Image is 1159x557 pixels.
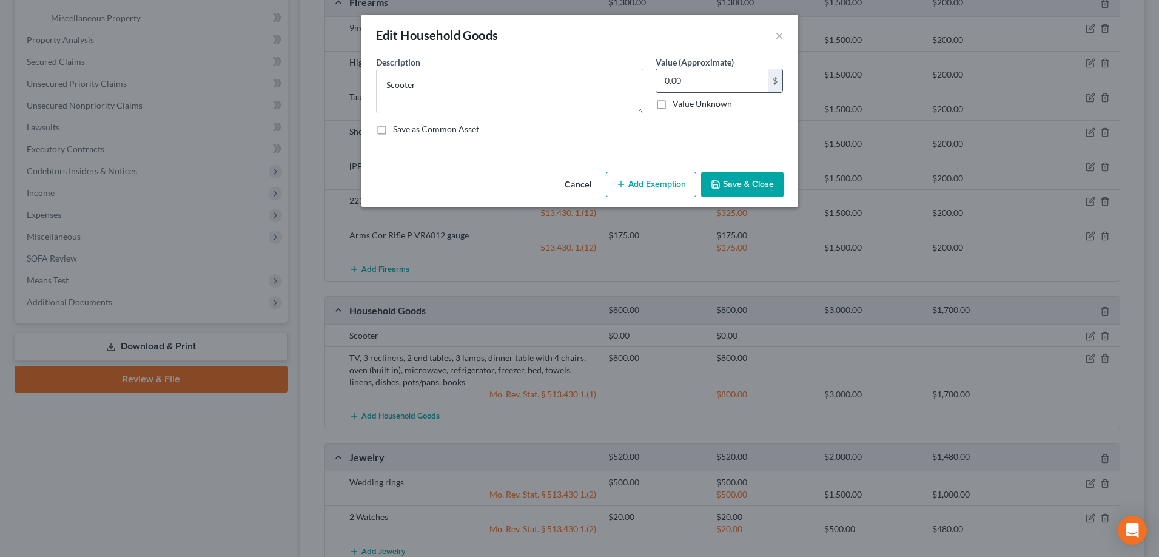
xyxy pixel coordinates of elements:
div: Edit Household Goods [376,27,499,44]
div: $ [768,69,783,92]
input: 0.00 [656,69,768,92]
button: × [775,28,784,42]
button: Save & Close [701,172,784,197]
label: Value Unknown [673,98,732,110]
label: Save as Common Asset [393,123,479,135]
span: Description [376,57,420,67]
div: Open Intercom Messenger [1118,516,1147,545]
button: Cancel [555,173,601,197]
button: Add Exemption [606,172,696,197]
label: Value (Approximate) [656,56,734,69]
